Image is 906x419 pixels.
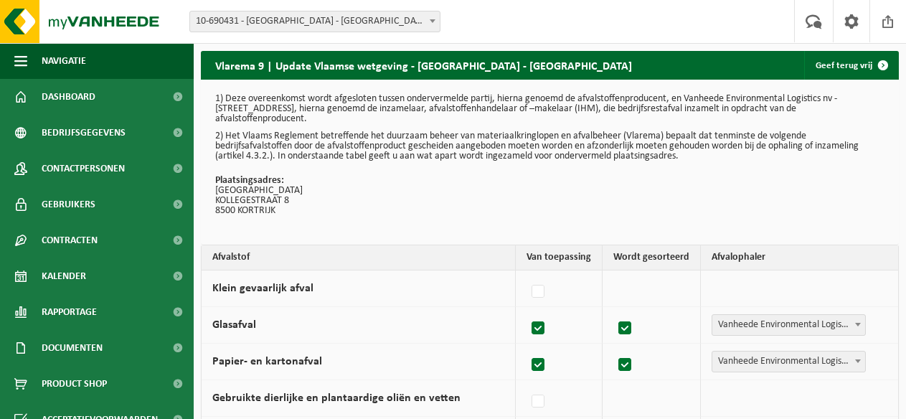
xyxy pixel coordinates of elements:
th: Van toepassing [516,245,603,270]
span: Navigatie [42,43,86,79]
p: [GEOGRAPHIC_DATA] KOLLEGESTRAAT 8 8500 KORTRIJK [215,176,884,216]
p: 2) Het Vlaams Reglement betreffende het duurzaam beheer van materiaalkringlopen en afvalbeheer (V... [215,131,884,161]
label: Papier- en kartonafval [212,356,322,367]
span: Bedrijfsgegevens [42,115,126,151]
span: Vanheede Environmental Logistics [712,352,865,372]
span: 10-690431 - SINT-AMANDSBASISSCHOOL NOORD - KORTRIJK [189,11,440,32]
span: 10-690431 - SINT-AMANDSBASISSCHOOL NOORD - KORTRIJK [190,11,440,32]
span: Dashboard [42,79,95,115]
span: Vanheede Environmental Logistics [712,314,866,336]
span: Vanheede Environmental Logistics [712,315,865,335]
span: Documenten [42,330,103,366]
strong: Plaatsingsadres: [215,175,284,186]
label: Glasafval [212,319,256,331]
span: Rapportage [42,294,97,330]
h2: Vlarema 9 | Update Vlaamse wetgeving - [GEOGRAPHIC_DATA] - [GEOGRAPHIC_DATA] [201,51,646,79]
span: Contactpersonen [42,151,125,187]
span: Kalender [42,258,86,294]
a: Geef terug vrij [804,51,897,80]
label: Klein gevaarlijk afval [212,283,313,294]
span: Gebruikers [42,187,95,222]
th: Afvalophaler [701,245,898,270]
span: Contracten [42,222,98,258]
span: Vanheede Environmental Logistics [712,351,866,372]
span: Product Shop [42,366,107,402]
th: Wordt gesorteerd [603,245,701,270]
p: 1) Deze overeenkomst wordt afgesloten tussen ondervermelde partij, hierna genoemd de afvalstoffen... [215,94,884,124]
label: Gebruikte dierlijke en plantaardige oliën en vetten [212,392,461,404]
th: Afvalstof [202,245,516,270]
